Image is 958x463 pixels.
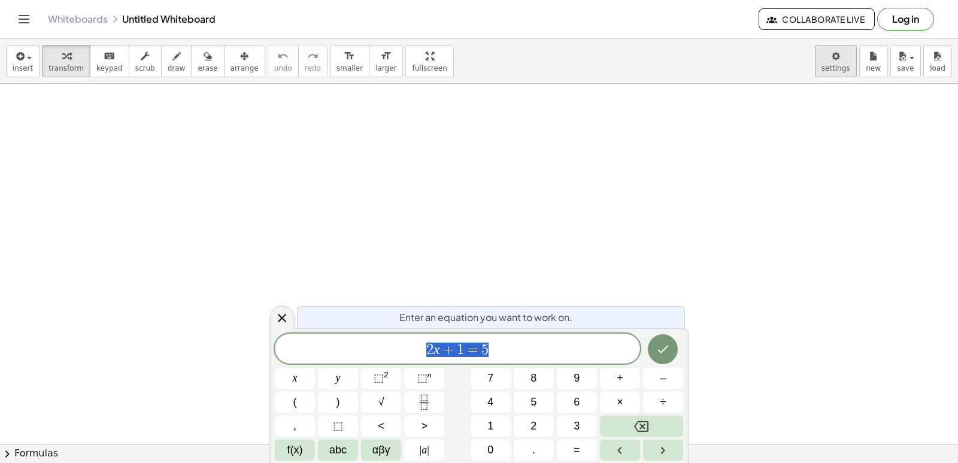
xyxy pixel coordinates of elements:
button: Square root [361,392,401,413]
button: Divide [643,392,683,413]
button: Log in [877,8,934,31]
span: ÷ [660,394,666,410]
button: 0 [471,440,511,461]
button: Right arrow [643,440,683,461]
span: settings [821,64,850,72]
span: insert [13,64,33,72]
span: abc [329,442,347,458]
span: 7 [487,370,493,386]
span: ⬚ [374,372,384,384]
button: settings [815,45,857,77]
span: Collaborate Live [769,14,865,25]
button: Collaborate Live [759,8,875,30]
sup: 2 [384,370,389,379]
span: ( [293,394,297,410]
button: keyboardkeypad [90,45,129,77]
button: 6 [557,392,597,413]
button: fullscreen [405,45,453,77]
span: larger [375,64,396,72]
span: | [420,444,422,456]
span: | [427,444,429,456]
button: load [923,45,952,77]
button: Greater than [404,416,444,437]
span: keypad [96,64,123,72]
button: 3 [557,416,597,437]
button: ) [318,392,358,413]
span: 4 [487,394,493,410]
span: 0 [487,442,493,458]
span: Enter an equation you want to work on. [399,310,572,325]
button: 1 [471,416,511,437]
span: undo [274,64,292,72]
span: 5 [481,343,489,357]
span: erase [198,64,217,72]
button: Alphabet [318,440,358,461]
span: 3 [574,418,580,434]
button: 7 [471,368,511,389]
i: keyboard [104,49,115,63]
button: x [275,368,315,389]
i: redo [307,49,319,63]
span: + [617,370,623,386]
button: Squared [361,368,401,389]
span: fullscreen [412,64,447,72]
button: erase [191,45,224,77]
button: scrub [129,45,162,77]
span: 8 [530,370,536,386]
span: . [532,442,535,458]
button: Minus [643,368,683,389]
button: new [859,45,888,77]
sup: n [428,370,432,379]
span: > [421,418,428,434]
button: 9 [557,368,597,389]
span: transform [48,64,84,72]
button: Functions [275,440,315,461]
span: 2 [530,418,536,434]
button: format_sizelarger [369,45,403,77]
var: x [433,341,440,357]
span: new [866,64,881,72]
button: Plus [600,368,640,389]
button: transform [42,45,90,77]
span: arrange [231,64,259,72]
span: 6 [574,394,580,410]
span: f(x) [287,442,303,458]
span: 2 [426,343,433,357]
span: = [464,343,481,357]
span: scrub [135,64,155,72]
span: redo [305,64,321,72]
button: Absolute value [404,440,444,461]
span: ) [336,394,340,410]
button: Greek alphabet [361,440,401,461]
button: Fraction [404,392,444,413]
span: √ [378,394,384,410]
i: undo [277,49,289,63]
span: + [440,343,457,357]
button: 5 [514,392,554,413]
button: Less than [361,416,401,437]
span: smaller [336,64,363,72]
span: ⬚ [417,372,428,384]
button: , [275,416,315,437]
span: 5 [530,394,536,410]
button: Placeholder [318,416,358,437]
span: 1 [487,418,493,434]
button: Backspace [600,416,683,437]
button: Superscript [404,368,444,389]
span: – [660,370,666,386]
span: ⬚ [333,418,343,434]
span: × [617,394,623,410]
button: y [318,368,358,389]
span: a [420,442,429,458]
span: save [897,64,914,72]
button: draw [161,45,192,77]
button: Times [600,392,640,413]
span: y [336,370,341,386]
button: ( [275,392,315,413]
button: save [890,45,921,77]
span: load [930,64,945,72]
button: . [514,440,554,461]
button: Left arrow [600,440,640,461]
button: 8 [514,368,554,389]
span: draw [168,64,186,72]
